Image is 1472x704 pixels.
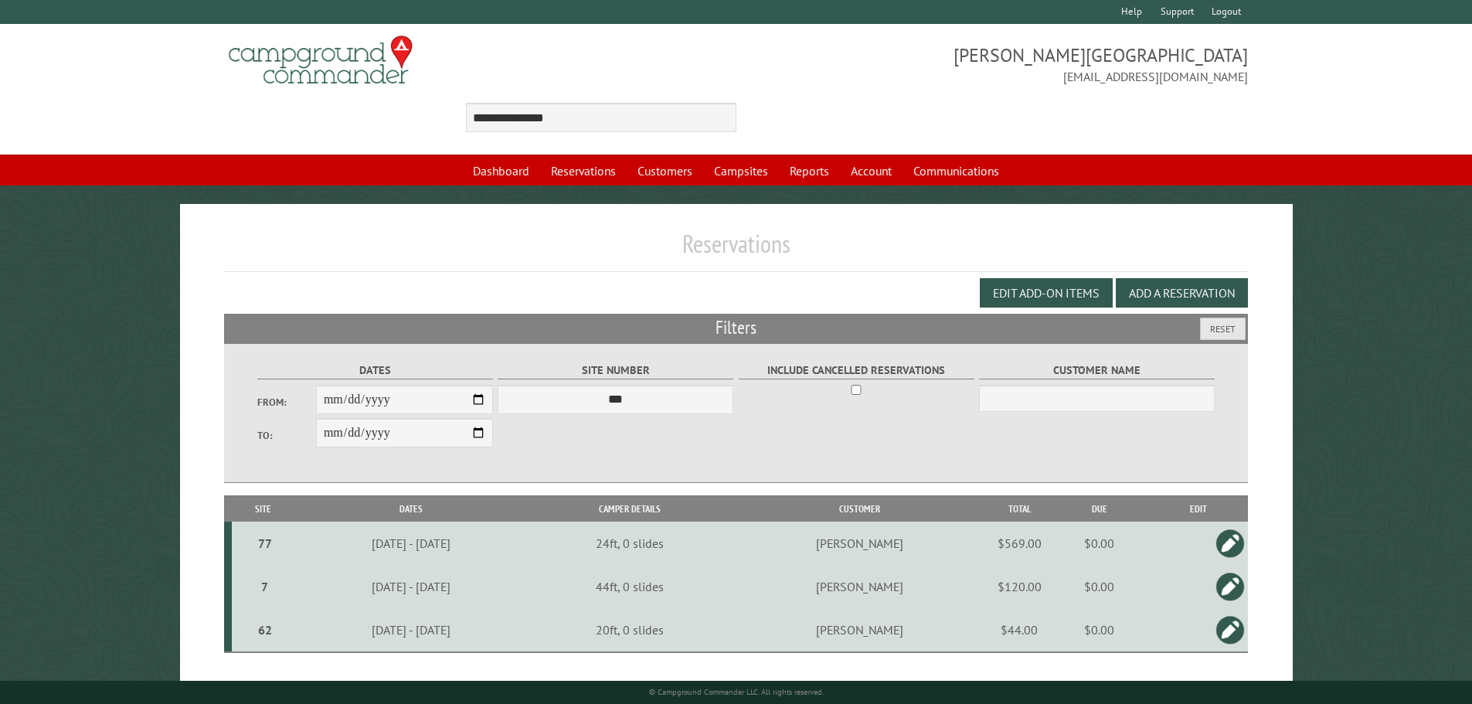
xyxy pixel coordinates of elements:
[528,608,731,652] td: 20ft, 0 slides
[498,362,733,379] label: Site Number
[238,622,292,638] div: 62
[988,522,1050,565] td: $569.00
[731,565,988,608] td: [PERSON_NAME]
[1050,565,1148,608] td: $0.00
[238,579,292,594] div: 7
[736,43,1249,86] span: [PERSON_NAME][GEOGRAPHIC_DATA] [EMAIL_ADDRESS][DOMAIN_NAME]
[1200,318,1246,340] button: Reset
[232,495,294,522] th: Site
[464,156,539,185] a: Dashboard
[257,395,316,410] label: From:
[528,495,731,522] th: Camper Details
[739,362,974,379] label: Include Cancelled Reservations
[841,156,901,185] a: Account
[988,608,1050,652] td: $44.00
[1050,495,1148,522] th: Due
[1050,522,1148,565] td: $0.00
[1116,278,1248,308] button: Add a Reservation
[649,687,824,697] small: © Campground Commander LLC. All rights reserved.
[542,156,625,185] a: Reservations
[780,156,838,185] a: Reports
[297,536,525,551] div: [DATE] - [DATE]
[979,362,1215,379] label: Customer Name
[731,495,988,522] th: Customer
[1050,608,1148,652] td: $0.00
[988,565,1050,608] td: $120.00
[297,579,525,594] div: [DATE] - [DATE]
[528,565,731,608] td: 44ft, 0 slides
[257,362,493,379] label: Dates
[294,495,528,522] th: Dates
[528,522,731,565] td: 24ft, 0 slides
[731,522,988,565] td: [PERSON_NAME]
[238,536,292,551] div: 77
[980,278,1113,308] button: Edit Add-on Items
[297,622,525,638] div: [DATE] - [DATE]
[1148,495,1248,522] th: Edit
[628,156,702,185] a: Customers
[224,229,1249,271] h1: Reservations
[224,30,417,90] img: Campground Commander
[257,428,316,443] label: To:
[904,156,1008,185] a: Communications
[731,608,988,652] td: [PERSON_NAME]
[224,314,1249,343] h2: Filters
[988,495,1050,522] th: Total
[705,156,777,185] a: Campsites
